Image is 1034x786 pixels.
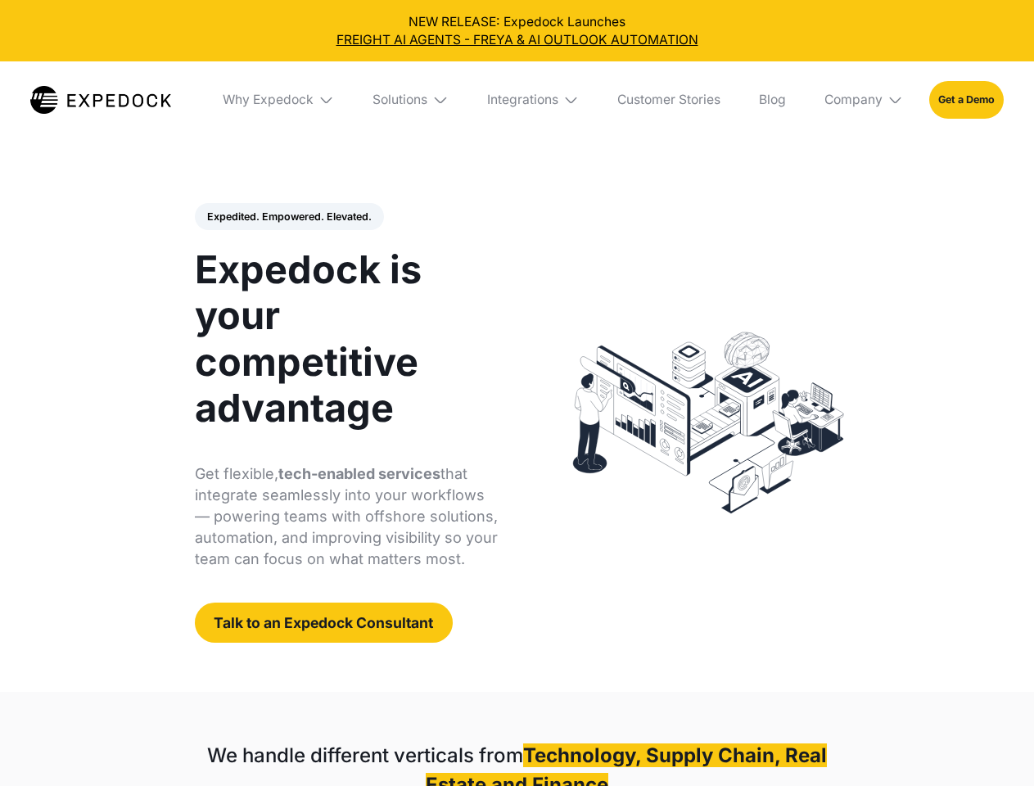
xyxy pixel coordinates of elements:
div: Integrations [487,92,558,108]
a: Blog [746,61,798,138]
div: Why Expedock [210,61,347,138]
p: Get flexible, that integrate seamlessly into your workflows — powering teams with offshore soluti... [195,463,499,570]
strong: tech-enabled services [278,465,440,482]
div: NEW RELEASE: Expedock Launches [13,13,1022,49]
a: Customer Stories [604,61,733,138]
a: Talk to an Expedock Consultant [195,603,453,643]
iframe: Chat Widget [952,707,1034,786]
div: Integrations [474,61,592,138]
a: Get a Demo [929,81,1004,118]
div: Solutions [373,92,427,108]
div: Solutions [360,61,462,138]
a: FREIGHT AI AGENTS - FREYA & AI OUTLOOK AUTOMATION [13,31,1022,49]
strong: We handle different verticals from [207,743,523,767]
h1: Expedock is your competitive advantage [195,246,499,431]
div: Company [811,61,916,138]
div: Company [824,92,883,108]
div: Why Expedock [223,92,314,108]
